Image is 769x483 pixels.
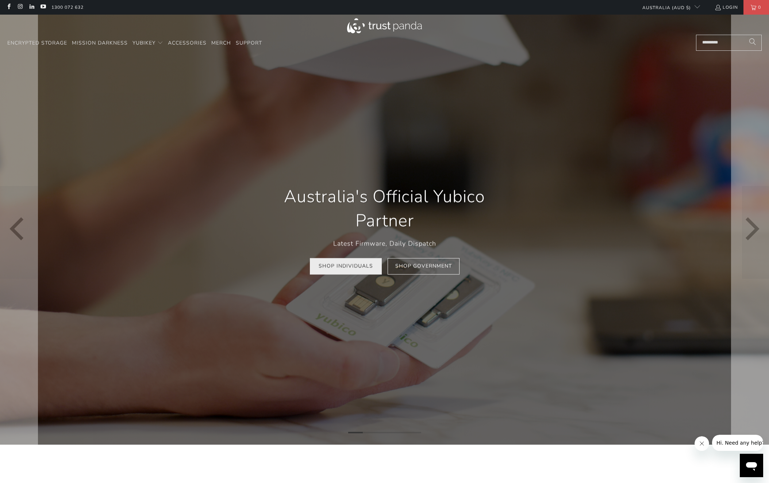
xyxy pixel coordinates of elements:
span: YubiKey [132,39,155,46]
button: Search [743,35,762,51]
h1: Australia's Official Yubico Partner [264,185,505,233]
nav: Translation missing: en.navigation.header.main_nav [7,35,262,52]
span: Accessories [168,39,207,46]
img: Trust Panda Australia [347,18,422,33]
a: Shop Government [388,258,460,274]
li: Page dot 3 [377,432,392,433]
a: Merch [211,35,231,52]
li: Page dot 1 [348,432,363,433]
a: Support [236,35,262,52]
a: Accessories [168,35,207,52]
a: Trust Panda Australia on YouTube [40,4,46,10]
a: Mission Darkness [72,35,128,52]
span: Mission Darkness [72,39,128,46]
li: Page dot 5 [407,432,421,433]
span: Encrypted Storage [7,39,67,46]
a: Shop Individuals [310,258,382,274]
span: Merch [211,39,231,46]
iframe: Message from company [712,435,763,451]
a: Login [715,3,738,11]
li: Page dot 2 [363,432,377,433]
p: Latest Firmware, Daily Dispatch [264,238,505,249]
input: Search... [696,35,762,51]
iframe: Close message [695,436,709,451]
a: Trust Panda Australia on LinkedIn [28,4,35,10]
li: Page dot 4 [392,432,407,433]
iframe: Button to launch messaging window [740,454,763,477]
a: Trust Panda Australia on Instagram [17,4,23,10]
span: Support [236,39,262,46]
a: Trust Panda Australia on Facebook [5,4,12,10]
span: Hi. Need any help? [4,5,53,11]
a: Encrypted Storage [7,35,67,52]
a: 1300 072 632 [51,3,84,11]
summary: YubiKey [132,35,163,52]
